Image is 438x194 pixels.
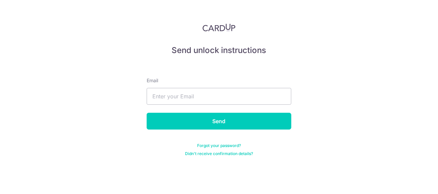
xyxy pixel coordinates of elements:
span: translation missing: en.devise.label.Email [147,78,158,83]
input: Enter your Email [147,88,291,105]
a: Didn't receive confirmation details? [185,151,253,156]
img: CardUp Logo [203,23,235,32]
input: Send [147,113,291,130]
a: Forgot your password? [197,143,241,148]
h5: Send unlock instructions [147,45,291,56]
